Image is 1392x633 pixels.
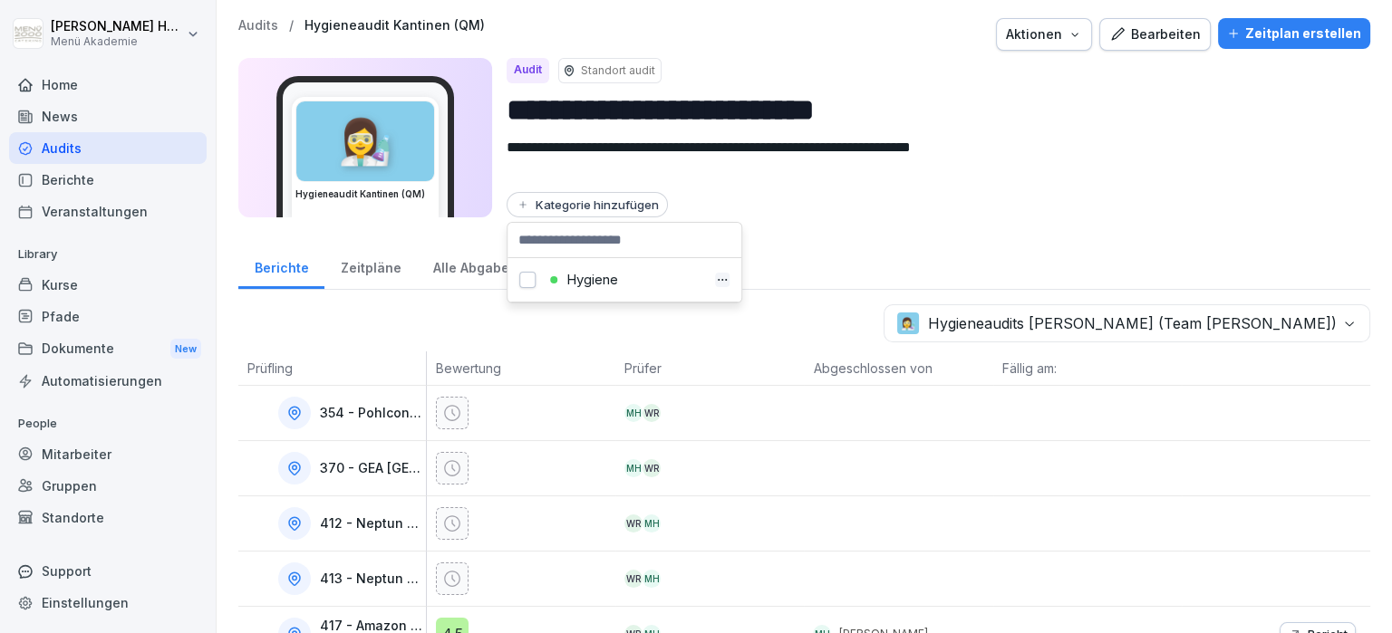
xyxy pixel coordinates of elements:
div: MH [624,459,643,477]
button: Kategorie hinzufügen [507,192,668,217]
div: Bearbeiten [1109,24,1201,44]
div: New [170,339,201,360]
p: Bewertung [436,359,606,378]
button: Aktionen [996,18,1092,51]
a: Berichte [238,243,324,289]
a: DokumenteNew [9,332,207,366]
div: Audit [507,58,549,83]
p: 412 - Neptun Rostock Verwaltung [320,516,422,532]
a: Veranstaltungen [9,196,207,227]
p: Menü Akademie [51,35,183,48]
div: Hygiene [545,272,706,288]
p: Prüfling [247,359,417,378]
a: Standorte [9,502,207,533]
a: Automatisierungen [9,365,207,397]
div: MH [624,404,643,422]
a: Audits [9,132,207,164]
div: Aktionen [1006,24,1082,44]
a: Berichte [9,164,207,196]
a: Zeitpläne [324,243,417,289]
div: Kategorie hinzufügen [516,197,659,212]
div: MH [643,514,661,532]
div: Dokumente [9,332,207,366]
p: 370 - GEA [GEOGRAPHIC_DATA] [320,461,422,476]
p: Abgeschlossen von [813,359,983,378]
th: Fällig am: [993,351,1182,386]
a: Home [9,69,207,101]
p: / [289,18,294,34]
a: Gruppen [9,470,207,502]
th: Prüfer [615,351,804,386]
p: Library [9,240,207,269]
a: Einstellungen [9,587,207,619]
div: WR [643,404,661,422]
div: WR [624,514,643,532]
div: Support [9,555,207,587]
div: Zeitplan erstellen [1227,24,1361,43]
a: Alle Abgaben [417,243,533,289]
div: WR [624,570,643,588]
p: People [9,409,207,438]
p: Standort audit [581,62,655,79]
div: MH [643,570,661,588]
div: WR [643,459,661,477]
button: Zeitplan erstellen [1218,18,1370,49]
a: Audits [238,18,278,34]
p: 413 - Neptun [GEOGRAPHIC_DATA] 7 [320,571,422,587]
a: News [9,101,207,132]
button: Bearbeiten [1099,18,1211,51]
h3: Hygieneaudit Kantinen (QM) [295,187,435,201]
div: 👩‍🔬 [296,101,434,181]
p: 354 - Pohlcon Berlin [320,406,422,421]
a: Mitarbeiter [9,438,207,470]
a: Hygieneaudit Kantinen (QM) [304,18,485,34]
p: [PERSON_NAME] Hemken [51,19,183,34]
a: Kurse [9,269,207,301]
a: Pfade [9,301,207,332]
